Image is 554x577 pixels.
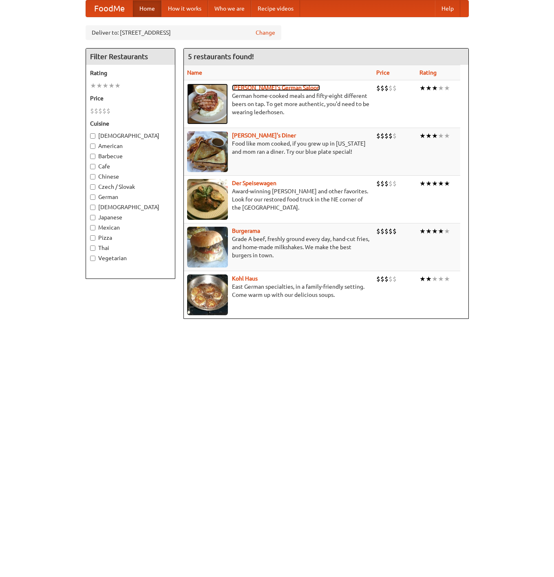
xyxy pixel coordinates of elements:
input: Pizza [90,235,95,241]
input: German [90,195,95,200]
li: ★ [419,274,426,283]
li: $ [388,131,393,140]
li: ★ [426,274,432,283]
label: German [90,193,171,201]
li: $ [393,84,397,93]
p: Award-winning [PERSON_NAME] and other favorites. Look for our restored food truck in the NE corne... [187,187,370,212]
li: $ [388,227,393,236]
b: [PERSON_NAME]'s Diner [232,132,296,139]
li: ★ [432,274,438,283]
li: ★ [108,81,115,90]
li: ★ [444,131,450,140]
li: ★ [444,84,450,93]
li: ★ [438,227,444,236]
ng-pluralize: 5 restaurants found! [188,53,254,60]
a: [PERSON_NAME]'s German Saloon [232,84,320,91]
li: ★ [102,81,108,90]
li: ★ [426,131,432,140]
label: Japanese [90,213,171,221]
label: Chinese [90,172,171,181]
label: Thai [90,244,171,252]
li: $ [380,274,384,283]
li: $ [376,131,380,140]
a: Who we are [208,0,251,17]
h5: Cuisine [90,119,171,128]
div: Deliver to: [STREET_ADDRESS] [86,25,281,40]
li: $ [384,227,388,236]
a: Burgerama [232,228,260,234]
li: ★ [438,274,444,283]
label: American [90,142,171,150]
li: ★ [444,227,450,236]
li: $ [380,131,384,140]
p: German home-cooked meals and fifty-eight different beers on tap. To get more authentic, you'd nee... [187,92,370,116]
a: How it works [161,0,208,17]
a: FoodMe [86,0,133,17]
li: $ [393,227,397,236]
li: $ [388,84,393,93]
input: Barbecue [90,154,95,159]
li: ★ [432,179,438,188]
li: ★ [438,84,444,93]
li: $ [388,179,393,188]
li: $ [90,106,94,115]
input: Czech / Slovak [90,184,95,190]
input: [DEMOGRAPHIC_DATA] [90,205,95,210]
img: kohlhaus.jpg [187,274,228,315]
img: speisewagen.jpg [187,179,228,220]
label: [DEMOGRAPHIC_DATA] [90,203,171,211]
li: $ [102,106,106,115]
label: Cafe [90,162,171,170]
a: Change [256,29,275,37]
label: Barbecue [90,152,171,160]
li: $ [376,179,380,188]
li: $ [380,179,384,188]
li: $ [380,84,384,93]
li: ★ [426,227,432,236]
input: Vegetarian [90,256,95,261]
li: $ [376,84,380,93]
li: $ [384,131,388,140]
li: $ [388,274,393,283]
li: ★ [432,84,438,93]
li: ★ [438,179,444,188]
h5: Rating [90,69,171,77]
a: Help [435,0,460,17]
a: Price [376,69,390,76]
input: Chinese [90,174,95,179]
a: Kohl Haus [232,275,258,282]
a: Rating [419,69,437,76]
li: $ [393,274,397,283]
li: $ [384,179,388,188]
p: East German specialties, in a family-friendly setting. Come warm up with our delicious soups. [187,283,370,299]
li: $ [106,106,110,115]
li: ★ [432,131,438,140]
h4: Filter Restaurants [86,49,175,65]
li: ★ [96,81,102,90]
li: ★ [444,274,450,283]
label: Mexican [90,223,171,232]
li: ★ [426,179,432,188]
label: Czech / Slovak [90,183,171,191]
img: burgerama.jpg [187,227,228,267]
h5: Price [90,94,171,102]
img: esthers.jpg [187,84,228,124]
input: Mexican [90,225,95,230]
li: $ [384,274,388,283]
input: Cafe [90,164,95,169]
li: $ [393,179,397,188]
li: ★ [432,227,438,236]
a: Recipe videos [251,0,300,17]
li: $ [98,106,102,115]
a: Name [187,69,202,76]
li: ★ [90,81,96,90]
li: ★ [419,227,426,236]
a: Der Speisewagen [232,180,276,186]
img: sallys.jpg [187,131,228,172]
label: Pizza [90,234,171,242]
li: ★ [115,81,121,90]
label: [DEMOGRAPHIC_DATA] [90,132,171,140]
